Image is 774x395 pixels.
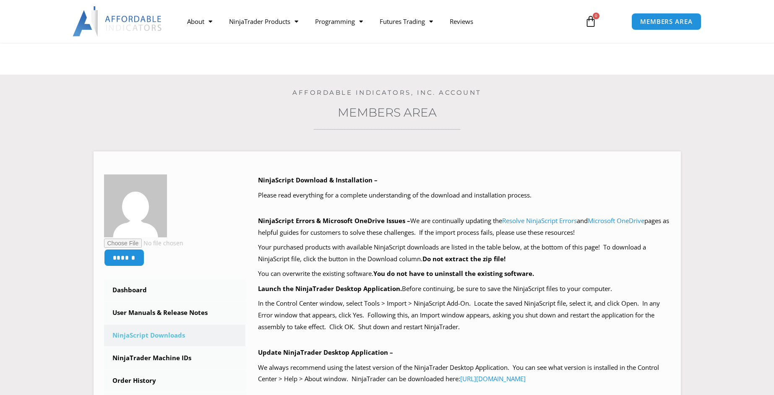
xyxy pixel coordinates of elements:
img: LogoAI | Affordable Indicators – NinjaTrader [73,6,163,36]
p: We are continually updating the and pages as helpful guides for customers to solve these challeng... [258,215,670,239]
a: Microsoft OneDrive [588,216,644,225]
p: Your purchased products with available NinjaScript downloads are listed in the table below, at th... [258,242,670,265]
p: Before continuing, be sure to save the NinjaScript files to your computer. [258,283,670,295]
b: Update NinjaTrader Desktop Application – [258,348,393,356]
span: 0 [593,13,599,19]
p: Please read everything for a complete understanding of the download and installation process. [258,190,670,201]
a: Order History [104,370,246,392]
a: NinjaScript Downloads [104,325,246,346]
b: You do not have to uninstall the existing software. [373,269,534,278]
a: NinjaTrader Products [221,12,307,31]
a: Futures Trading [371,12,441,31]
a: Dashboard [104,279,246,301]
p: In the Control Center window, select Tools > Import > NinjaScript Add-On. Locate the saved NinjaS... [258,298,670,333]
a: Affordable Indicators, Inc. Account [292,88,482,96]
p: You can overwrite the existing software. [258,268,670,280]
b: Do not extract the zip file! [422,255,506,263]
b: Launch the NinjaTrader Desktop Application. [258,284,402,293]
b: NinjaScript Download & Installation – [258,176,378,184]
a: NinjaTrader Machine IDs [104,347,246,369]
a: About [179,12,221,31]
p: We always recommend using the latest version of the NinjaTrader Desktop Application. You can see ... [258,362,670,385]
img: b4c758c1f27c7272c21448cd6d5b7112ee37a0953f6e804666884d3491b93c3d [104,174,167,237]
a: User Manuals & Release Notes [104,302,246,324]
a: Resolve NinjaScript Errors [502,216,577,225]
a: Programming [307,12,371,31]
a: Members Area [338,105,437,120]
a: [URL][DOMAIN_NAME] [460,374,526,383]
a: 0 [572,9,609,34]
nav: Menu [179,12,575,31]
span: MEMBERS AREA [640,18,693,25]
a: Reviews [441,12,482,31]
b: NinjaScript Errors & Microsoft OneDrive Issues – [258,216,410,225]
a: MEMBERS AREA [631,13,701,30]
